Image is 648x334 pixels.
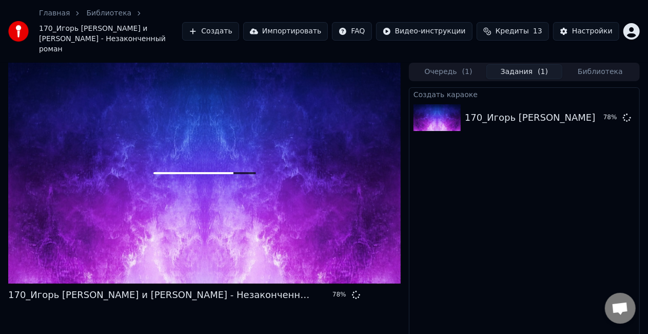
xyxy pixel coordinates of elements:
[572,26,613,36] div: Настройки
[553,22,619,41] button: Настройки
[410,64,486,79] button: Очередь
[332,291,348,299] div: 78 %
[603,114,619,122] div: 78 %
[39,8,182,54] nav: breadcrumb
[86,8,131,18] a: Библиотека
[409,88,639,100] div: Создать караоке
[8,21,29,42] img: youka
[533,26,542,36] span: 13
[376,22,473,41] button: Видео-инструкции
[496,26,529,36] span: Кредиты
[462,67,473,77] span: ( 1 )
[39,8,70,18] a: Главная
[486,64,562,79] button: Задания
[182,22,239,41] button: Создать
[562,64,638,79] button: Библиотека
[538,67,548,77] span: ( 1 )
[8,288,316,302] div: 170_Игорь [PERSON_NAME] и [PERSON_NAME] - Незаконченный роман
[243,22,328,41] button: Импортировать
[332,22,371,41] button: FAQ
[605,293,636,324] a: Открытый чат
[477,22,549,41] button: Кредиты13
[39,24,182,54] span: 170_Игорь [PERSON_NAME] и [PERSON_NAME] - Незаконченный роман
